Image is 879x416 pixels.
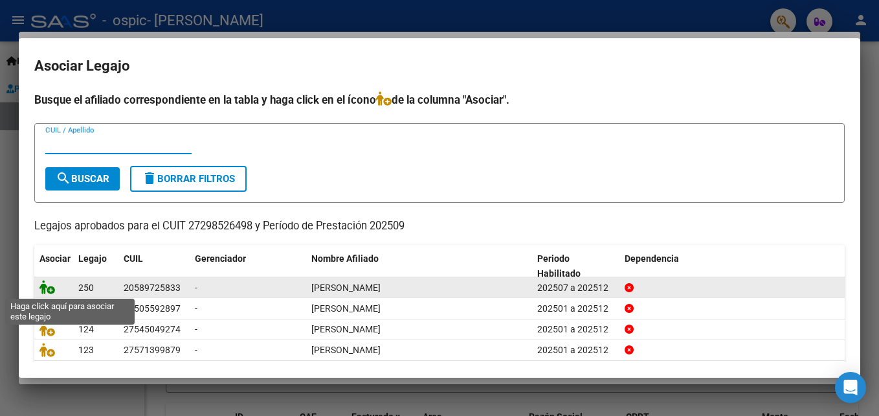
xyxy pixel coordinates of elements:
div: 20589725833 [124,281,181,295]
div: 202501 a 202512 [537,322,614,337]
datatable-header-cell: Periodo Habilitado [532,245,619,288]
datatable-header-cell: Gerenciador [190,245,306,288]
span: SANCHEZ ALEXIS [311,283,381,293]
span: Gerenciador [195,253,246,264]
button: Borrar Filtros [130,166,247,192]
span: CUIL [124,253,143,264]
h2: Asociar Legajo [34,54,845,78]
span: - [195,324,197,334]
span: MIRCOLI TIANA ANELEY [311,324,381,334]
h4: Busque el afiliado correspondiente en la tabla y haga click en el ícono de la columna "Asociar". [34,91,845,108]
span: - [195,303,197,314]
span: Borrar Filtros [142,173,235,185]
span: 124 [78,324,94,334]
div: 27545049274 [124,322,181,337]
span: Nombre Afiliado [311,253,379,264]
span: - [195,283,197,293]
div: 27571399879 [124,343,181,358]
datatable-header-cell: Dependencia [619,245,845,288]
span: Buscar [56,173,109,185]
datatable-header-cell: Nombre Afiliado [306,245,532,288]
datatable-header-cell: Asociar [34,245,73,288]
p: Legajos aprobados para el CUIT 27298526498 y Período de Prestación 202509 [34,218,845,235]
div: 202501 a 202512 [537,343,614,358]
span: Legajo [78,253,107,264]
datatable-header-cell: Legajo [73,245,118,288]
div: 202501 a 202512 [537,301,614,316]
span: 202 [78,303,94,314]
span: Asociar [39,253,71,264]
span: MIRCOLI FRANCESCA ISABELLA [311,345,381,355]
span: Periodo Habilitado [537,253,581,279]
datatable-header-cell: CUIL [118,245,190,288]
span: Dependencia [625,253,679,264]
span: VILLALBA MORENA [311,303,381,314]
div: Open Intercom Messenger [835,372,866,403]
div: 202507 a 202512 [537,281,614,295]
mat-icon: delete [142,170,157,186]
span: 123 [78,345,94,355]
span: 250 [78,283,94,293]
span: - [195,345,197,355]
mat-icon: search [56,170,71,186]
div: 27505592897 [124,301,181,316]
button: Buscar [45,167,120,191]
